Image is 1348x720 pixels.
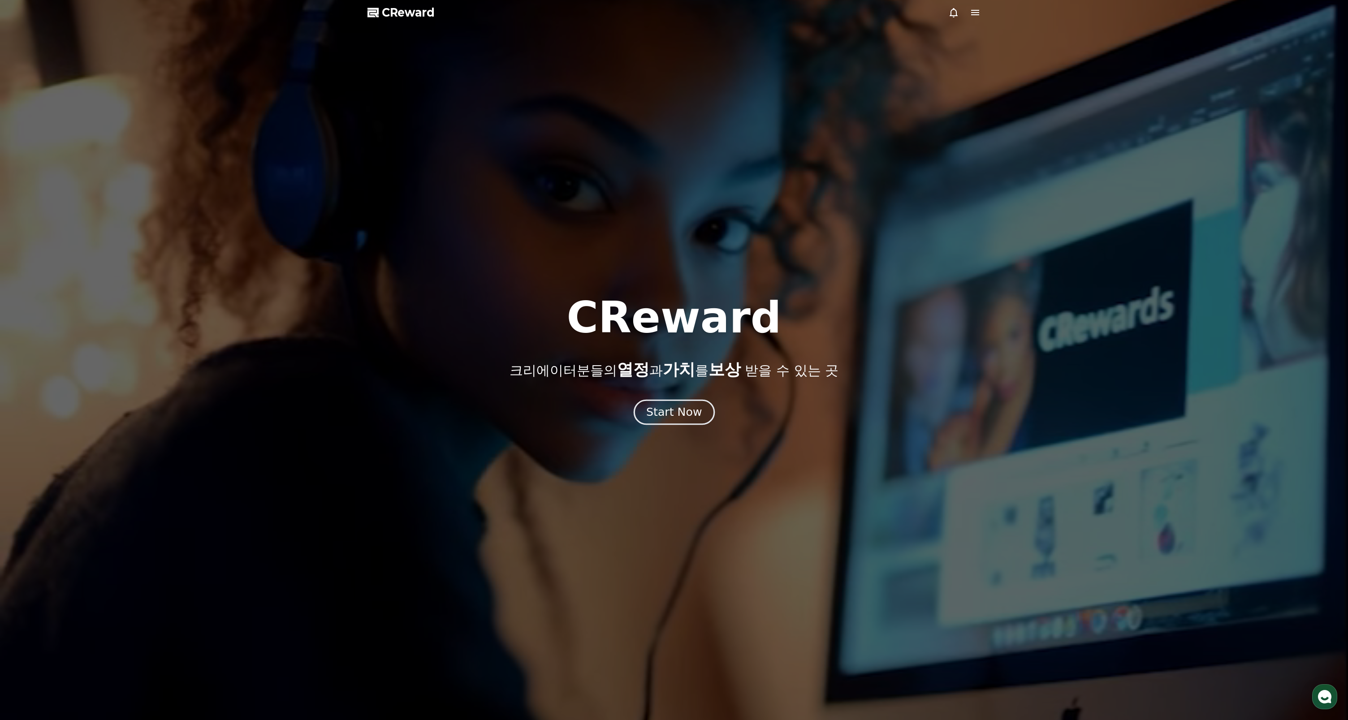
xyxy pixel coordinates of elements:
[3,284,59,306] a: 홈
[138,297,149,305] span: 설정
[633,399,714,425] button: Start Now
[382,5,435,20] span: CReward
[82,298,93,305] span: 대화
[646,405,702,420] div: Start Now
[28,297,34,305] span: 홈
[367,5,435,20] a: CReward
[59,284,116,306] a: 대화
[635,409,713,418] a: Start Now
[663,360,695,379] span: 가치
[617,360,649,379] span: 열정
[709,360,741,379] span: 보상
[566,296,781,339] h1: CReward
[510,361,838,379] p: 크리에이터분들의 과 를 받을 수 있는 곳
[116,284,172,306] a: 설정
